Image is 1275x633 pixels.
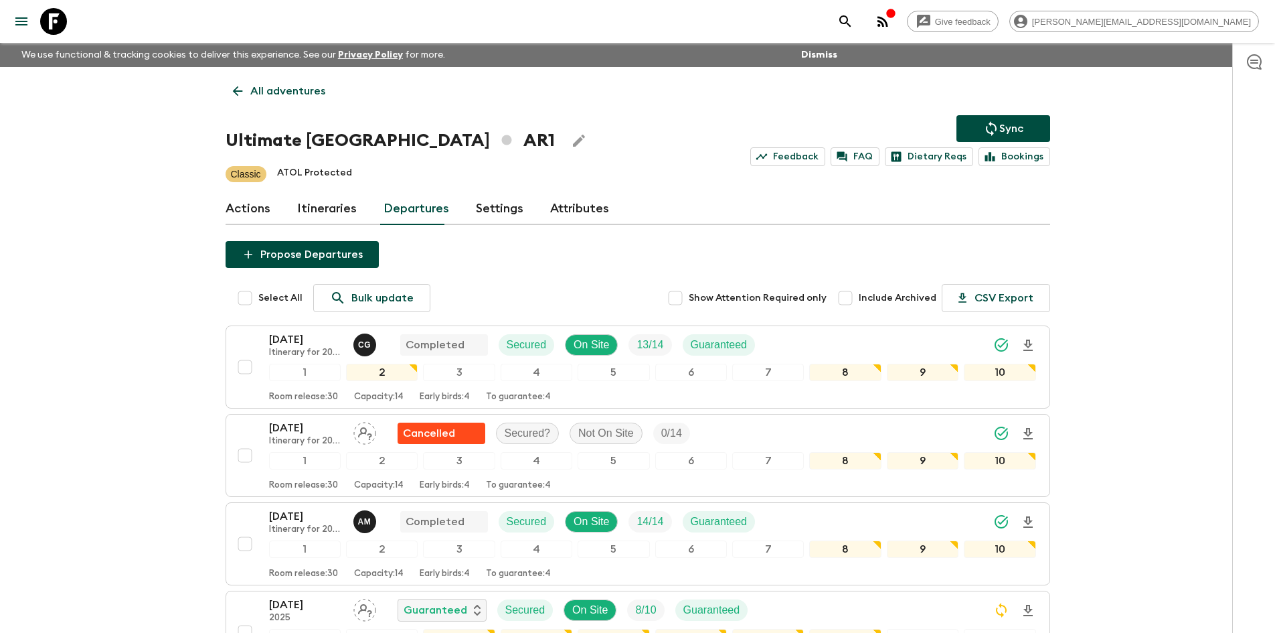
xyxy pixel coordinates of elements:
[993,514,1009,530] svg: Synced Successfully
[269,348,343,358] p: Itinerary for 2023 & AR1_[DATE] + AR1_[DATE] (DO NOT USE AFTER AR1_[DATE]) (old)
[496,423,560,444] div: Secured?
[627,600,664,621] div: Trip Fill
[353,338,379,348] span: Cintia Grimaldi
[505,425,551,441] p: Secured?
[353,426,376,437] span: Assign pack leader
[354,392,404,403] p: Capacity: 14
[628,511,671,533] div: Trip Fill
[501,452,572,470] div: 4
[353,603,376,614] span: Assign pack leader
[832,8,859,35] button: search adventures
[351,290,414,306] p: Bulk update
[353,514,379,525] span: Alejandro Moreiras
[928,17,998,27] span: Give feedback
[565,334,618,356] div: On Site
[570,423,643,444] div: Not On Site
[338,50,403,60] a: Privacy Policy
[354,569,404,579] p: Capacity: 14
[486,392,551,403] p: To guarantee: 4
[226,241,379,268] button: Propose Departures
[499,334,555,356] div: Secured
[907,11,999,32] a: Give feedback
[1020,603,1036,619] svg: Download Onboarding
[1020,426,1036,442] svg: Download Onboarding
[476,193,523,225] a: Settings
[269,613,343,624] p: 2025
[885,147,973,166] a: Dietary Reqs
[661,425,682,441] p: 0 / 14
[269,597,343,613] p: [DATE]
[964,364,1035,381] div: 10
[406,337,464,353] p: Completed
[226,127,555,154] h1: Ultimate [GEOGRAPHIC_DATA] AR1
[420,480,470,491] p: Early birds: 4
[636,514,663,530] p: 14 / 14
[964,541,1035,558] div: 10
[979,147,1050,166] a: Bookings
[258,291,303,305] span: Select All
[993,602,1009,618] svg: Sync Required - Changes detected
[574,337,609,353] p: On Site
[346,541,418,558] div: 2
[1020,338,1036,354] svg: Download Onboarding
[635,602,656,618] p: 8 / 10
[578,364,649,381] div: 5
[887,452,958,470] div: 9
[423,452,495,470] div: 3
[497,600,554,621] div: Secured
[993,425,1009,441] svg: Synced Successfully
[655,452,727,470] div: 6
[269,569,338,579] p: Room release: 30
[636,337,663,353] p: 13 / 14
[277,166,352,182] p: ATOL Protected
[346,452,418,470] div: 2
[505,602,545,618] p: Secured
[16,43,450,67] p: We use functional & tracking cookies to deliver this experience. See our for more.
[226,414,1050,497] button: [DATE]Itinerary for 2023 & AR1_[DATE] + AR1_[DATE] (DO NOT USE AFTER AR1_[DATE]) (old)Assign pack...
[578,425,634,441] p: Not On Site
[507,514,547,530] p: Secured
[231,167,261,181] p: Classic
[486,569,551,579] p: To guarantee: 4
[404,602,467,618] p: Guaranteed
[398,423,485,444] div: Flash Pack cancellation
[269,332,343,348] p: [DATE]
[226,78,333,104] a: All adventures
[942,284,1050,312] button: CSV Export
[572,602,608,618] p: On Site
[403,425,455,441] p: Cancelled
[501,364,572,381] div: 4
[809,541,881,558] div: 8
[809,452,881,470] div: 8
[501,541,572,558] div: 4
[732,452,804,470] div: 7
[420,569,470,579] p: Early birds: 4
[750,147,825,166] a: Feedback
[578,452,649,470] div: 5
[887,364,958,381] div: 9
[565,511,618,533] div: On Site
[999,121,1023,137] p: Sync
[423,364,495,381] div: 3
[964,452,1035,470] div: 10
[226,326,1050,409] button: [DATE]Itinerary for 2023 & AR1_[DATE] + AR1_[DATE] (DO NOT USE AFTER AR1_[DATE]) (old)Cintia Grim...
[269,420,343,436] p: [DATE]
[683,602,740,618] p: Guaranteed
[689,291,827,305] span: Show Attention Required only
[956,115,1050,142] button: Sync adventure departures to the booking engine
[566,127,592,154] button: Edit Adventure Title
[250,83,325,99] p: All adventures
[1009,11,1259,32] div: [PERSON_NAME][EMAIL_ADDRESS][DOMAIN_NAME]
[269,452,341,470] div: 1
[809,364,881,381] div: 8
[691,514,748,530] p: Guaranteed
[732,364,804,381] div: 7
[384,193,449,225] a: Departures
[406,514,464,530] p: Completed
[831,147,879,166] a: FAQ
[269,508,343,524] p: [DATE]
[507,337,547,353] p: Secured
[578,541,649,558] div: 5
[297,193,357,225] a: Itineraries
[269,541,341,558] div: 1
